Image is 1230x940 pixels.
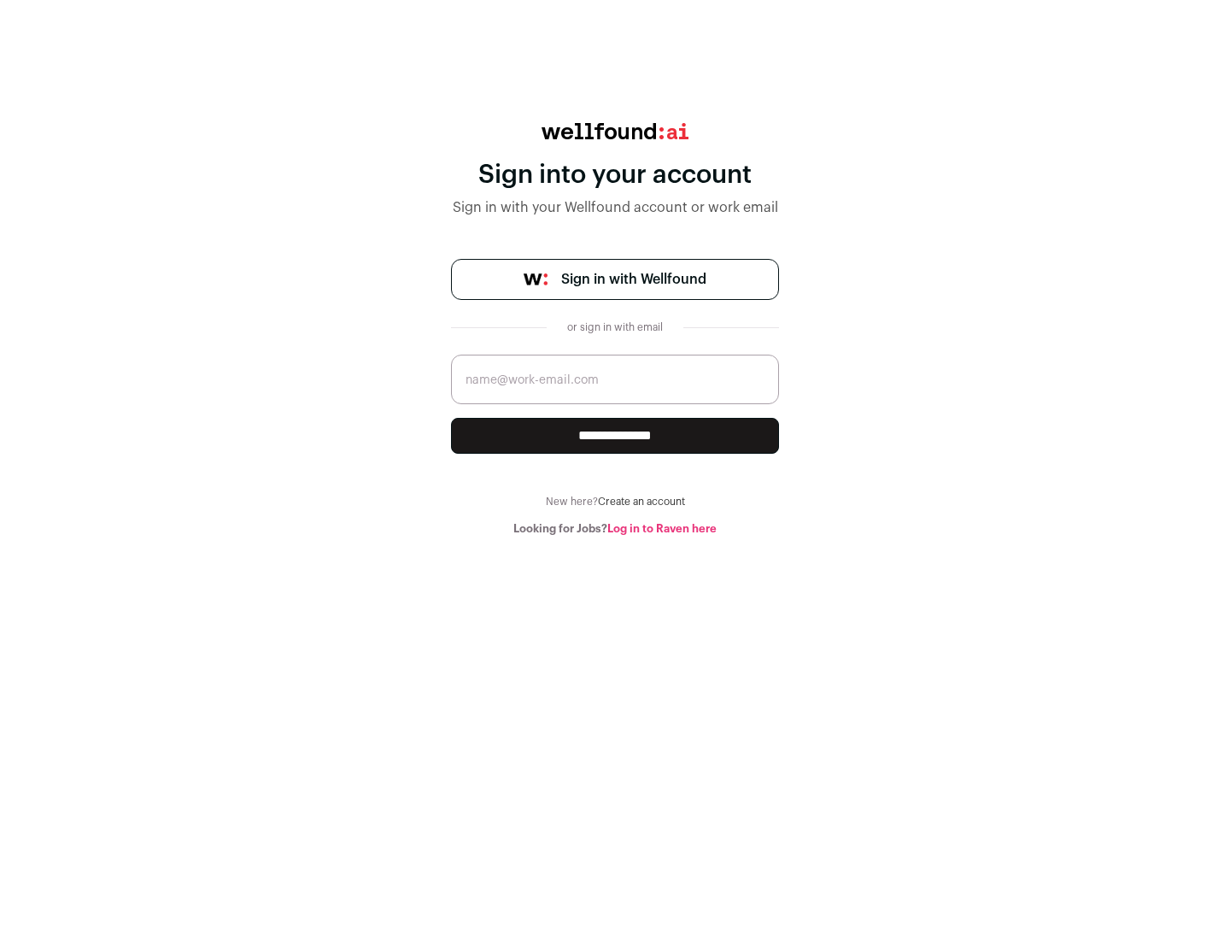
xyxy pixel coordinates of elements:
[451,355,779,404] input: name@work-email.com
[451,495,779,508] div: New here?
[451,197,779,218] div: Sign in with your Wellfound account or work email
[542,123,688,139] img: wellfound:ai
[451,522,779,536] div: Looking for Jobs?
[598,496,685,507] a: Create an account
[524,273,548,285] img: wellfound-symbol-flush-black-fb3c872781a75f747ccb3a119075da62bfe97bd399995f84a933054e44a575c4.png
[560,320,670,334] div: or sign in with email
[451,160,779,191] div: Sign into your account
[561,269,706,290] span: Sign in with Wellfound
[451,259,779,300] a: Sign in with Wellfound
[607,523,717,534] a: Log in to Raven here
